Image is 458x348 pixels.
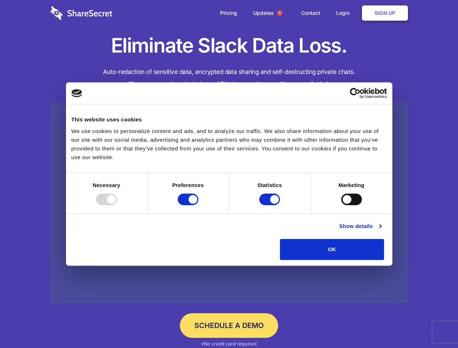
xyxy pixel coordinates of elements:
a: Wistia video thumbnail [50,102,408,303]
a: Login [329,2,360,24]
strong: Statistics [257,182,282,188]
span: 1 [277,10,282,16]
em: *No credit card required. [201,341,257,347]
strong: Necessary [93,182,120,188]
a: Sign Up [362,5,408,21]
h1: Eliminate Slack Data Loss. [50,33,408,59]
a: Show details [339,222,381,231]
strong: Marketing [338,182,364,188]
img: logo-wordmark-white-trans-d4663122ce5f474addd5e946df7df03e33cb6a1c49d2221995e7729f52c070b2.svg [50,6,112,20]
strong: Preferences [172,182,204,188]
a: Schedule a Demo [180,313,278,338]
h4: Auto-redaction of sensitive data, encrypted data sharing and self-destructing private chats. Shar... [50,66,408,90]
a: Pricing [213,2,244,24]
a: Usercentrics Cookiebot - opens in a new window [323,88,387,99]
div: This website uses cookies [71,115,387,124]
button: OK [280,239,384,260]
div: We use cookies to personalize content and ads, and to analyze our traffic. We also share informat... [71,127,387,162]
a: Contact [294,2,327,24]
img: logo [71,89,82,97]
